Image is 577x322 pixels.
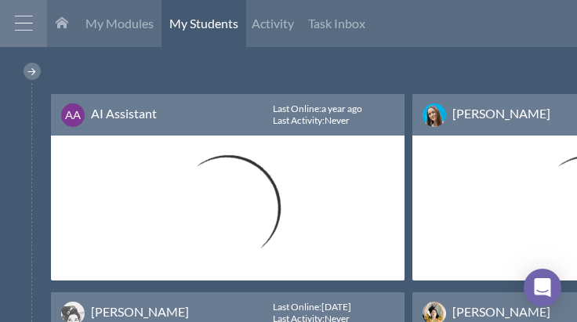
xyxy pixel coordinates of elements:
[65,108,81,121] span: AA
[273,114,322,126] span: Last Activity
[163,143,292,273] img: Loading...
[524,269,561,306] div: Open Intercom Messenger
[308,16,365,31] span: Task Inbox
[452,304,550,319] a: [PERSON_NAME]
[169,16,238,31] span: My Students
[85,16,154,31] span: My Modules
[91,106,157,121] a: AI Assistant
[273,301,319,313] span: Last Online
[273,103,368,114] div: : a year ago
[452,106,550,121] a: [PERSON_NAME]
[273,103,319,114] span: Last Online
[273,302,357,313] div: : [DATE]
[252,16,294,31] span: Activity
[91,304,189,319] a: [PERSON_NAME]
[273,115,350,126] div: : Never
[423,103,446,127] img: image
